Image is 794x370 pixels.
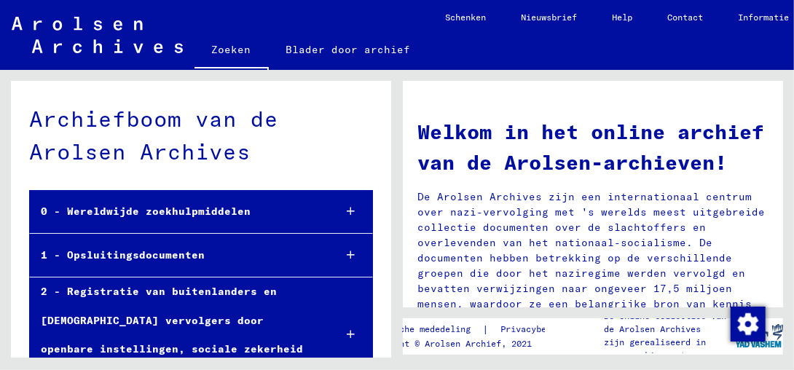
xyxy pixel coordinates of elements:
h1: Welkom in het online archief van de Arolsen-archieven! [417,117,769,178]
p: De Arolsen Archives zijn een internationaal centrum over nazi-vervolging met 's werelds meest uit... [417,189,769,327]
a: Juridische mededeling [363,322,482,337]
a: Blader door archief [269,32,428,67]
p: De online collecties van de Arolsen Archives [604,310,736,336]
p: Copyright © Arolsen Archief, 2021 [363,337,584,350]
div: 1 - Opsluitingsdocumenten [30,241,322,269]
font: | [482,322,489,337]
a: Zoeken [194,32,269,70]
p: zijn gerealiseerd in samenwerking met [604,336,736,362]
div: Archiefboom van de Arolsen Archives [29,103,373,168]
img: Arolsen_neg.svg [12,17,183,53]
div: 0 - Wereldwijde zoekhulpmiddelen [30,197,322,226]
img: Toestemming wijzigen [731,307,766,342]
a: Privacybeleid [489,322,584,337]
